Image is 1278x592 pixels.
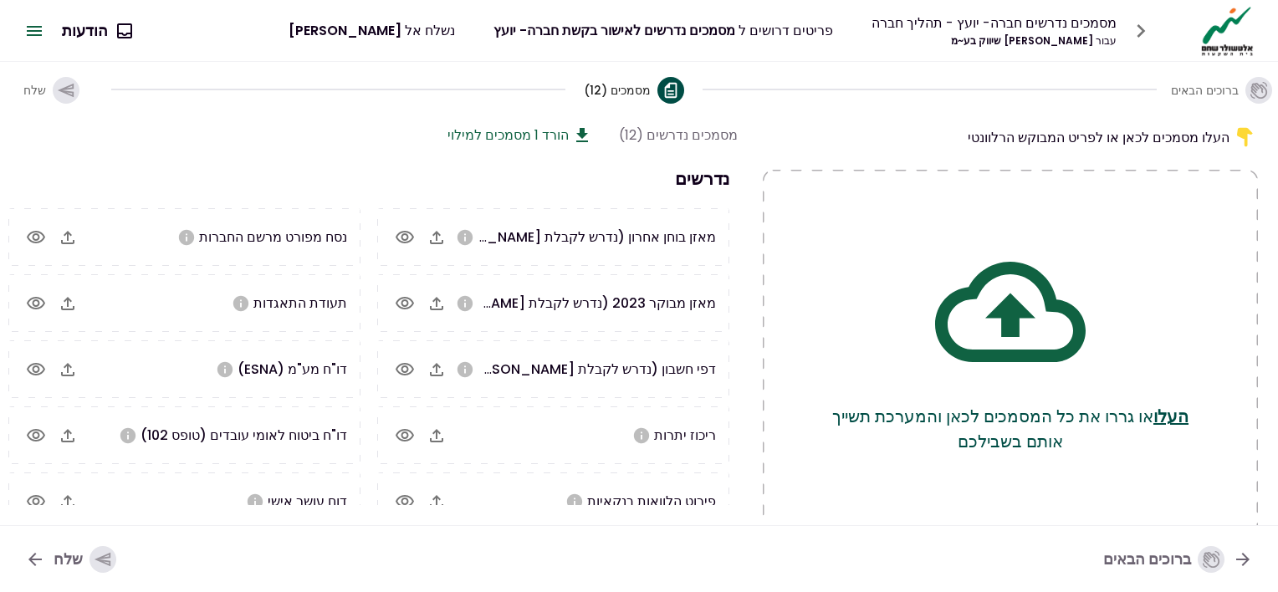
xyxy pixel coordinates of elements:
[232,294,250,313] svg: אנא העלו תעודת התאגדות של החברה
[238,360,347,379] span: דו"ח מע"מ (ESNA)
[1090,538,1266,581] button: ברוכים הבאים
[216,360,234,379] svg: אנא העלו דו"ח מע"מ (ESNA) משנת 2023 ועד היום
[493,21,735,40] span: מסמכים נדרשים לאישור בקשת חברה- יועץ
[1197,5,1258,57] img: Logo
[1171,82,1239,99] span: ברוכים הבאים
[141,426,347,445] span: דו"ח ביטוח לאומי עובדים (טופס 102)
[565,492,584,511] svg: אנא העלו פרוט הלוואות מהבנקים
[456,228,474,247] svg: במידה ונערכת הנהלת חשבונות כפולה בלבד
[10,64,93,117] button: שלח
[632,426,651,445] svg: אנא העלו ריכוז יתרות עדכני בבנקים, בחברות אשראי חוץ בנקאיות ובחברות כרטיסי אשראי
[49,9,145,53] button: הודעות
[619,125,738,145] div: מסמכים נדרשים (12)
[268,492,347,511] span: דוח עושר אישי
[493,20,833,41] div: פריטים דרושים ל
[447,125,592,145] button: הורד 1 מסמכים למילוי
[1153,404,1189,429] button: העלו
[396,227,716,247] span: מאזן בוחן אחרון (נדרש לקבלת [PERSON_NAME] ירוק)
[456,360,474,379] svg: אנא העלו דפי חשבון ל3 חודשים האחרונים לכל החשבונות בנק
[177,228,196,247] svg: אנא העלו נסח חברה מפורט כולל שעבודים
[872,33,1117,48] div: [PERSON_NAME] שיווק בע~מ
[289,21,401,40] span: [PERSON_NAME]
[584,82,651,99] span: מסמכים (12)
[587,492,716,511] span: פירוט הלוואות בנקאיות
[23,82,46,99] span: שלח
[1175,64,1268,117] button: ברוכים הבאים
[246,492,264,511] svg: אנא הורידו את הטופס מלמעלה. יש למלא ולהחזיר חתום על ידי הבעלים
[12,538,130,581] button: שלח
[54,546,116,573] div: שלח
[872,13,1117,33] div: מסמכים נדרשים חברה- יועץ - תהליך חברה
[253,293,347,313] span: תעודת התאגדות
[380,293,716,313] span: מאזן מבוקר 2023 (נדרש לקבלת [PERSON_NAME] ירוק)
[584,64,684,117] button: מסמכים (12)
[1103,546,1224,573] div: ברוכים הבאים
[1096,33,1117,48] span: עבור
[429,360,716,379] span: דפי חשבון (נדרש לקבלת [PERSON_NAME] ירוק)
[654,426,716,445] span: ריכוז יתרות
[763,125,1258,150] div: העלו מסמכים לכאן או לפריט המבוקש הרלוונטי
[119,426,137,445] svg: אנא העלו טופס 102 משנת 2023 ועד היום
[199,227,347,247] span: נסח מפורט מרשם החברות
[456,294,474,313] svg: אנא העלו מאזן מבוקר לשנה 2023
[289,20,455,41] div: נשלח אל
[830,404,1191,454] p: או גררו את כל המסמכים לכאן והמערכת תשייך אותם בשבילכם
